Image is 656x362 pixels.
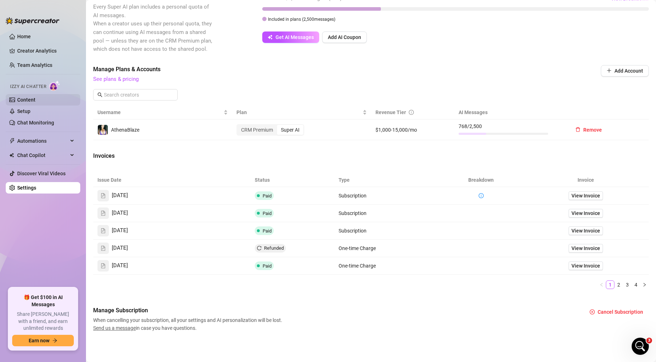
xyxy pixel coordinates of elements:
[20,4,32,15] img: Profile image for Giselle
[126,3,139,16] div: Close
[12,311,74,332] span: Share [PERSON_NAME] with a friend, and earn unlimited rewards
[642,283,647,287] span: right
[262,31,319,43] button: Get AI Messages
[339,210,367,216] span: Subscription
[101,211,106,216] span: file-text
[569,209,603,217] a: View Invoice
[632,281,640,289] a: 4
[97,92,102,97] span: search
[6,63,138,99] div: Ella says…
[6,219,137,231] textarea: Message…
[523,173,649,187] th: Invoice
[646,338,652,343] span: 3
[21,48,29,55] img: Profile image for Ella
[590,309,595,314] span: close-circle
[17,108,30,114] a: Setup
[479,193,484,198] span: info-circle
[277,125,303,135] div: Super AI
[17,185,36,191] a: Settings
[101,193,106,198] span: file-text
[29,338,49,343] span: Earn now
[23,234,28,240] button: Gif picker
[571,209,600,217] span: View Invoice
[606,280,614,289] li: 1
[6,189,138,255] div: Giselle says…
[264,245,284,251] span: Refunded
[95,155,132,162] div: @u318125216
[104,91,168,99] input: Search creators
[52,338,57,343] span: arrow-right
[12,335,74,346] button: Earn nowarrow-right
[339,245,376,251] span: One-time Charge
[439,173,523,187] th: Breakdown
[123,231,134,243] button: Send a message…
[571,262,600,270] span: View Invoice
[599,283,604,287] span: left
[5,3,18,16] button: go back
[459,122,561,130] span: 768 / 2,500
[263,211,272,216] span: Paid
[32,113,132,141] div: I ended up unsending these particular messages, but [DATE] when I'm going through messages I will...
[6,63,118,93] div: Hi [PERSON_NAME], I'm really sorry about that. Can I get this fan's ID, please?
[49,80,60,91] img: AI Chatter
[17,171,66,176] a: Discover Viral Videos
[93,76,139,82] a: See plans & pricing
[112,191,128,200] span: [DATE]
[623,281,631,289] a: 3
[263,263,272,269] span: Paid
[34,234,40,240] button: Upload attachment
[17,120,54,126] a: Chat Monitoring
[112,209,128,217] span: [DATE]
[607,68,612,73] span: plus
[17,34,31,39] a: Home
[101,228,106,233] span: file-text
[569,244,603,253] a: View Invoice
[101,246,106,251] span: file-text
[597,280,606,289] button: left
[632,338,649,355] iframe: Intercom live chat
[575,127,580,132] span: delete
[17,97,35,103] a: Content
[111,127,139,133] span: AthenaBlaze
[36,30,132,37] div: here's an example
[93,152,214,160] span: Invoices
[17,150,68,161] span: Chat Copilot
[339,263,376,269] span: One-time Charge
[6,108,138,151] div: Athena says…
[17,45,75,57] a: Creator Analytics
[93,316,284,332] span: When cancelling your subscription, all your settings and AI personalization will be lost. in case...
[339,228,367,234] span: Subscription
[10,83,46,90] span: Izzy AI Chatter
[571,244,600,252] span: View Invoice
[606,281,614,289] a: 1
[371,119,455,140] td: $1,000-15,000/mo
[409,110,414,115] span: info-circle
[236,108,361,116] span: Plan
[6,17,59,24] img: logo-BBDzfeDw.svg
[12,294,74,308] span: 🎁 Get $100 in AI Messages
[250,173,334,187] th: Status
[339,193,367,199] span: Subscription
[35,9,70,16] p: Active 11h ago
[570,124,608,136] button: Remove
[237,125,277,135] div: CRM Premium
[263,228,272,234] span: Paid
[276,34,314,40] span: Get AI Messages
[454,106,565,119] th: AI Messages
[322,31,367,43] button: Add AI Coupon
[89,151,138,166] div: @u318125216
[375,109,406,115] span: Revenue Tier
[9,153,14,158] img: Chat Copilot
[112,226,128,235] span: [DATE]
[31,48,122,55] div: joined the conversation
[101,263,106,268] span: file-text
[93,65,552,74] span: Manage Plans & Accounts
[640,280,649,289] li: Next Page
[569,191,603,200] a: View Invoice
[17,62,52,68] a: Team Analytics
[97,108,222,116] span: Username
[328,34,361,40] span: Add AI Coupon
[263,193,272,199] span: Paid
[614,280,623,289] li: 2
[583,127,602,133] span: Remove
